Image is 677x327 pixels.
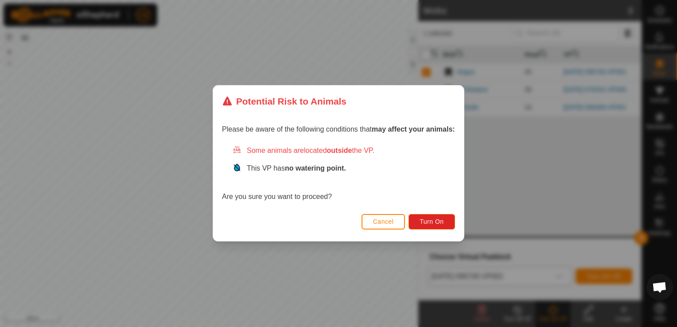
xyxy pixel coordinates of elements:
[420,218,444,226] span: Turn On
[327,147,352,155] strong: outside
[646,274,673,300] div: Open chat
[222,94,346,108] div: Potential Risk to Animals
[373,218,394,226] span: Cancel
[372,126,455,133] strong: may affect your animals:
[304,147,374,155] span: located the VP.
[233,146,455,156] div: Some animals are
[222,126,455,133] span: Please be aware of the following conditions that
[285,165,346,172] strong: no watering point.
[409,214,455,230] button: Turn On
[362,214,405,230] button: Cancel
[222,146,455,202] div: Are you sure you want to proceed?
[247,165,346,172] span: This VP has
